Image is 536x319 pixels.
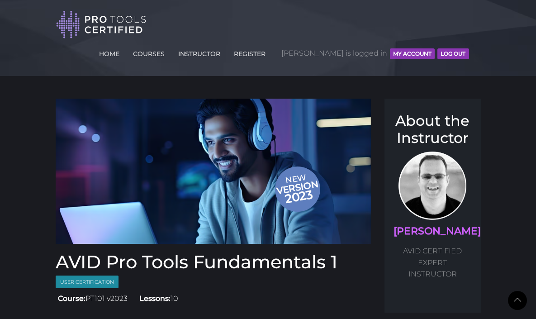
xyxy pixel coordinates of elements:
[139,294,171,303] strong: Lessons:
[232,45,268,59] a: REGISTER
[394,112,472,147] h3: About the Instructor
[275,186,322,208] span: 2023
[275,172,323,207] span: New
[394,225,481,237] a: [PERSON_NAME]
[56,276,119,289] span: User Certification
[508,291,527,310] a: Back to Top
[281,40,469,67] span: [PERSON_NAME] is logged in
[56,294,128,303] span: PT101 v2023
[58,294,85,303] strong: Course:
[390,48,435,59] button: MY ACCOUNT
[275,181,320,193] span: version
[394,245,472,280] p: AVID CERTIFIED EXPERT INSTRUCTOR
[176,45,223,59] a: INSTRUCTOR
[56,99,371,244] img: Pro tools certified Fundamentals 1 Course cover
[97,45,122,59] a: HOME
[437,48,469,59] button: Log Out
[56,99,371,244] a: Newversion 2023
[131,45,167,59] a: COURSES
[56,10,147,39] img: Pro Tools Certified Logo
[137,294,178,303] span: 10
[56,253,371,271] h1: AVID Pro Tools Fundamentals 1
[398,152,466,220] img: AVID Expert Instructor, Professor Scott Beckett profile photo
